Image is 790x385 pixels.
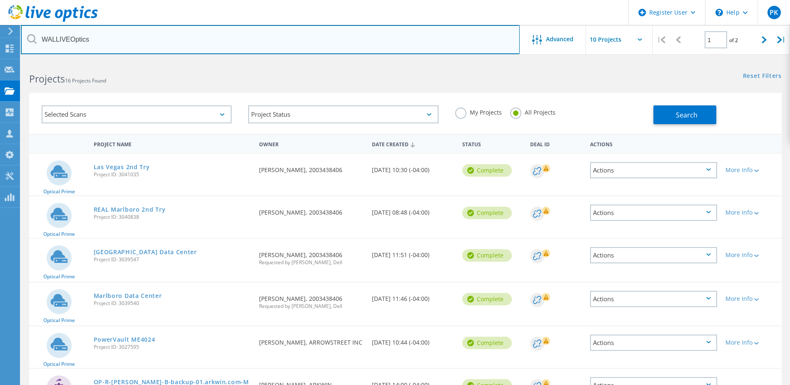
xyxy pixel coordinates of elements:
div: Project Name [90,136,255,151]
div: | [773,25,790,55]
div: Actions [586,136,721,151]
div: Complete [462,293,512,305]
div: [DATE] 11:51 (-04:00) [368,239,458,266]
span: Project ID: 3041035 [94,172,251,177]
span: Project ID: 3039547 [94,257,251,262]
div: Complete [462,337,512,349]
div: | [653,25,670,55]
div: More Info [725,296,778,302]
span: 16 Projects Found [65,77,106,84]
a: Live Optics Dashboard [8,17,98,23]
span: Requested by [PERSON_NAME], Dell [259,260,364,265]
input: Search projects by name, owner, ID, company, etc [21,25,520,54]
label: My Projects [455,107,502,115]
div: [PERSON_NAME], 2003438406 [255,154,368,181]
span: Project ID: 3039540 [94,301,251,306]
div: More Info [725,252,778,258]
div: Complete [462,249,512,262]
div: More Info [725,340,778,345]
div: Date Created [368,136,458,152]
div: Actions [590,291,717,307]
button: Search [653,105,716,124]
div: Actions [590,247,717,263]
div: [PERSON_NAME], 2003438406 [255,239,368,273]
span: Project ID: 3040838 [94,215,251,220]
div: [PERSON_NAME], ARROWSTREET INC [255,326,368,354]
div: Complete [462,164,512,177]
a: PowerVault ME4024 [94,337,155,342]
a: [GEOGRAPHIC_DATA] Data Center [94,249,197,255]
span: Optical Prime [43,362,75,367]
div: Project Status [248,105,438,123]
div: More Info [725,210,778,215]
span: Optical Prime [43,189,75,194]
div: [DATE] 08:48 (-04:00) [368,196,458,224]
div: [PERSON_NAME], 2003438406 [255,282,368,317]
div: Actions [590,205,717,221]
span: Project ID: 3027595 [94,345,251,350]
div: Actions [590,162,717,178]
span: Optical Prime [43,232,75,237]
a: Marlboro Data Center [94,293,162,299]
div: [DATE] 10:30 (-04:00) [368,154,458,181]
div: [DATE] 10:44 (-04:00) [368,326,458,354]
span: of 2 [729,37,738,44]
a: Reset Filters [743,73,782,80]
div: More Info [725,167,778,173]
div: Status [458,136,526,151]
span: Advanced [546,36,573,42]
a: Las Vegas 2nd Try [94,164,150,170]
span: Search [676,110,698,120]
div: Deal Id [526,136,586,151]
span: Optical Prime [43,318,75,323]
div: [PERSON_NAME], 2003438406 [255,196,368,224]
b: Projects [29,72,65,85]
span: Requested by [PERSON_NAME], Dell [259,304,364,309]
label: All Projects [510,107,556,115]
div: Selected Scans [42,105,232,123]
span: Optical Prime [43,274,75,279]
div: [DATE] 11:46 (-04:00) [368,282,458,310]
svg: \n [715,9,723,16]
div: Complete [462,207,512,219]
div: Owner [255,136,368,151]
a: REAL Marlboro 2nd Try [94,207,166,212]
div: Actions [590,335,717,351]
span: PK [770,9,778,16]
